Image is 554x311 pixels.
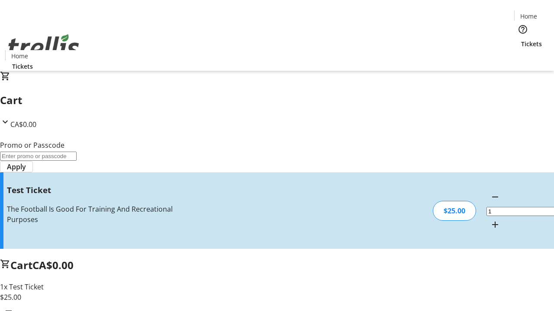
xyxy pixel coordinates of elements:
[32,258,74,272] span: CA$0.00
[6,51,33,60] a: Home
[486,216,504,233] button: Increment by one
[520,12,537,21] span: Home
[10,120,36,129] span: CA$0.00
[521,39,542,48] span: Tickets
[433,201,476,221] div: $25.00
[514,21,531,38] button: Help
[7,162,26,172] span: Apply
[7,184,196,196] h3: Test Ticket
[12,62,33,71] span: Tickets
[5,25,82,68] img: Orient E2E Organization LWHmJ57qa7's Logo
[5,62,40,71] a: Tickets
[486,188,504,206] button: Decrement by one
[7,204,196,225] div: The Football Is Good For Training And Recreational Purposes
[514,48,531,66] button: Cart
[515,12,542,21] a: Home
[11,51,28,60] span: Home
[514,39,549,48] a: Tickets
